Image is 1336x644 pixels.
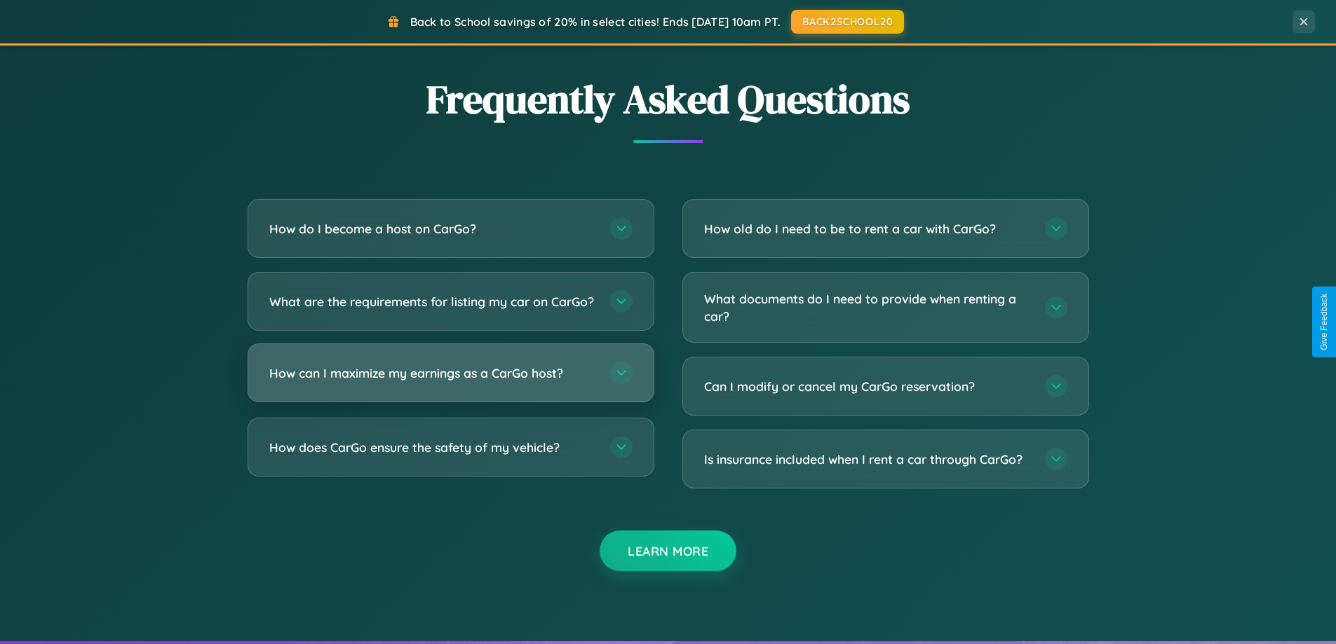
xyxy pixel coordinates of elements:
h3: How does CarGo ensure the safety of my vehicle? [269,439,596,456]
h3: Is insurance included when I rent a car through CarGo? [704,451,1031,468]
h3: How old do I need to be to rent a car with CarGo? [704,220,1031,238]
button: BACK2SCHOOL20 [791,10,904,34]
h3: How do I become a host on CarGo? [269,220,596,238]
h3: What documents do I need to provide when renting a car? [704,290,1031,324]
span: Back to School savings of 20% in select cities! Ends [DATE] 10am PT. [410,15,781,29]
div: Give Feedback [1319,294,1329,350]
h3: What are the requirements for listing my car on CarGo? [269,293,596,310]
h3: Can I modify or cancel my CarGo reservation? [704,378,1031,395]
h2: Frequently Asked Questions [248,72,1089,126]
h3: How can I maximize my earnings as a CarGo host? [269,364,596,382]
button: Learn More [600,530,736,571]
